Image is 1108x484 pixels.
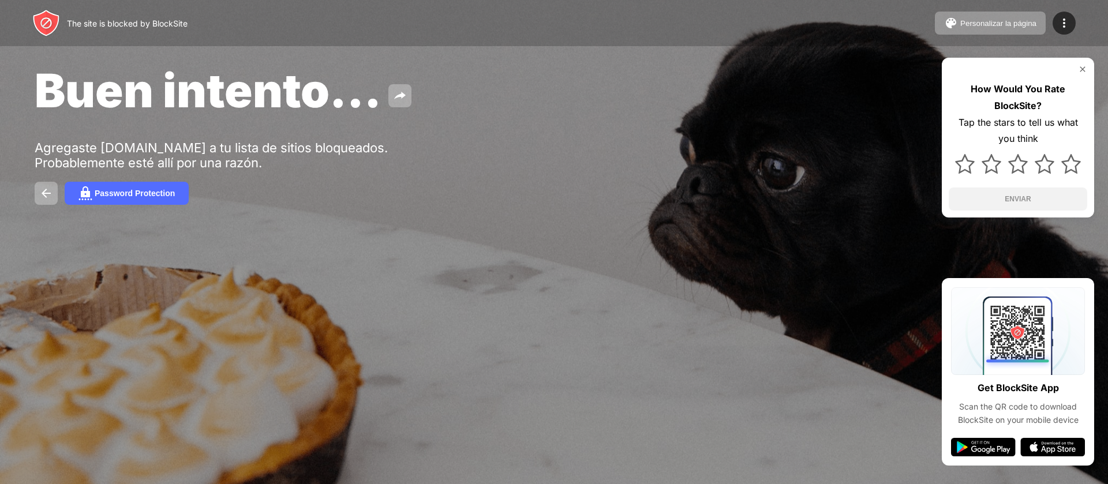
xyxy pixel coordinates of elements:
div: Password Protection [95,189,175,198]
img: header-logo.svg [32,9,60,37]
button: ENVIAR [949,187,1087,211]
img: password.svg [78,186,92,200]
img: share.svg [393,89,407,103]
div: Scan the QR code to download BlockSite on your mobile device [951,400,1085,426]
span: Buen intento... [35,62,381,118]
div: Agregaste [DOMAIN_NAME] a tu lista de sitios bloqueados. Probablemente esté allí por una razón. [35,140,391,170]
img: qrcode.svg [951,287,1085,375]
div: Personalizar la página [960,19,1036,28]
img: star.svg [1035,154,1054,174]
img: rate-us-close.svg [1078,65,1087,74]
img: google-play.svg [951,438,1016,456]
button: Personalizar la página [935,12,1046,35]
div: Get BlockSite App [978,380,1059,396]
div: How Would You Rate BlockSite? [949,81,1087,114]
img: app-store.svg [1020,438,1085,456]
img: back.svg [39,186,53,200]
img: menu-icon.svg [1057,16,1071,30]
img: star.svg [1061,154,1081,174]
img: pallet.svg [944,16,958,30]
img: star.svg [955,154,975,174]
div: The site is blocked by BlockSite [67,18,188,28]
div: Tap the stars to tell us what you think [949,114,1087,148]
button: Password Protection [65,182,189,205]
img: star.svg [982,154,1001,174]
img: star.svg [1008,154,1028,174]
